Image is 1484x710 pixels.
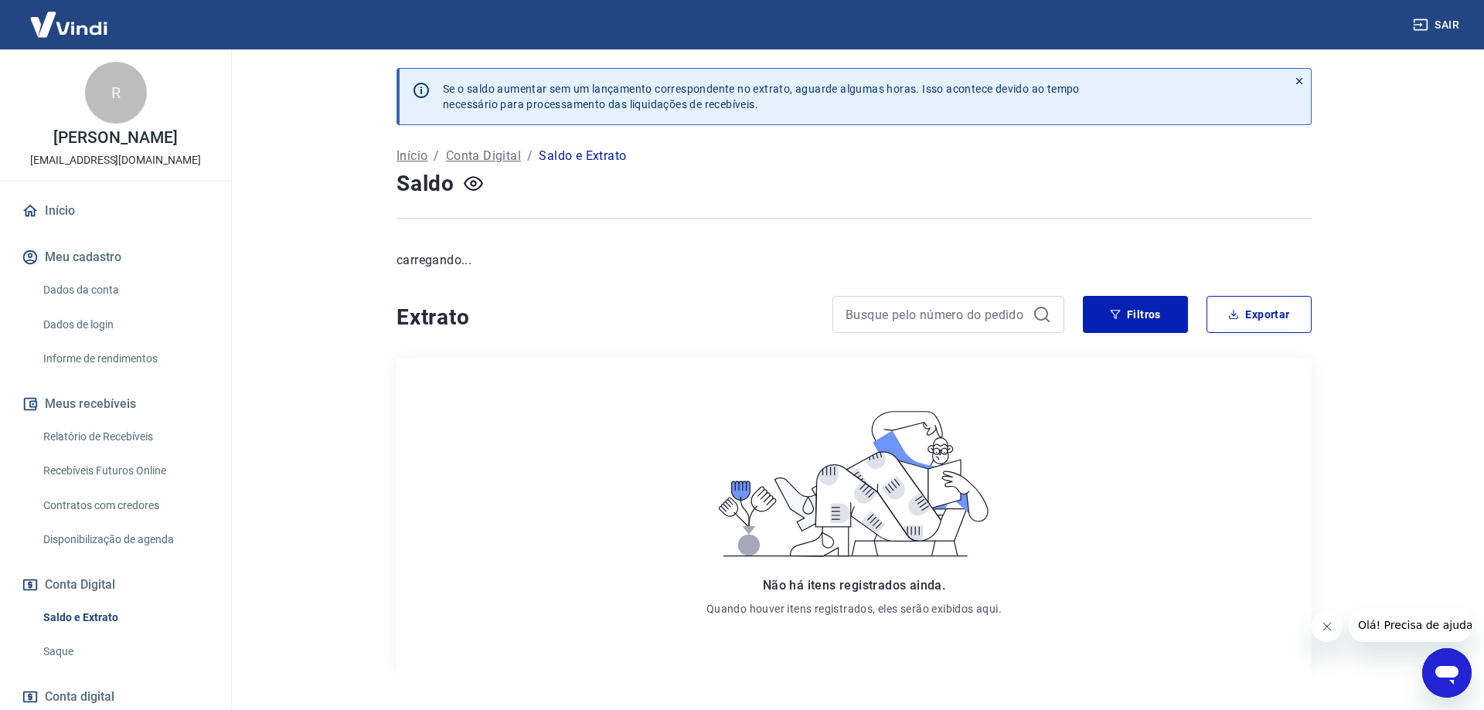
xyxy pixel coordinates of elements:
a: Disponibilização de agenda [37,524,213,555]
p: [EMAIL_ADDRESS][DOMAIN_NAME] [30,152,201,168]
a: Saldo e Extrato [37,602,213,634]
button: Meus recebíveis [19,387,213,421]
h4: Extrato [397,302,814,333]
a: Informe de rendimentos [37,343,213,375]
button: Conta Digital [19,568,213,602]
iframe: Botão para abrir a janela de mensagens [1422,648,1472,698]
iframe: Fechar mensagem [1312,611,1343,642]
h4: Saldo [397,168,454,199]
a: Início [397,147,427,165]
a: Relatório de Recebíveis [37,421,213,453]
a: Contratos com credores [37,490,213,521]
p: / [527,147,533,165]
span: Não há itens registrados ainda. [763,578,945,593]
button: Meu cadastro [19,240,213,274]
a: Saque [37,636,213,668]
span: Conta digital [45,686,114,708]
p: Quando houver itens registrados, eles serão exibidos aqui. [706,601,1002,617]
span: Olá! Precisa de ajuda? [9,11,130,23]
p: / [434,147,439,165]
input: Busque pelo número do pedido [846,303,1026,326]
a: Conta Digital [446,147,521,165]
a: Dados da conta [37,274,213,306]
img: Vindi [19,1,119,48]
a: Início [19,194,213,228]
div: R [85,62,147,124]
a: Dados de login [37,309,213,341]
p: [PERSON_NAME] [53,130,177,146]
button: Sair [1410,11,1465,39]
a: Recebíveis Futuros Online [37,455,213,487]
p: Se o saldo aumentar sem um lançamento correspondente no extrato, aguarde algumas horas. Isso acon... [443,81,1080,112]
iframe: Mensagem da empresa [1349,608,1472,642]
p: carregando... [397,251,1312,270]
p: Saldo e Extrato [539,147,626,165]
button: Exportar [1207,296,1312,333]
button: Filtros [1083,296,1188,333]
